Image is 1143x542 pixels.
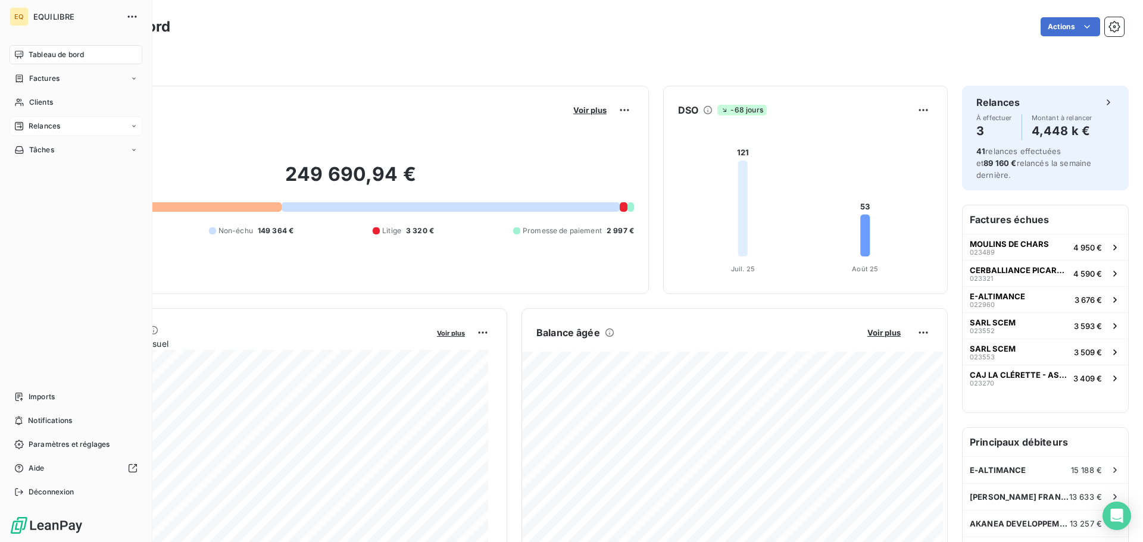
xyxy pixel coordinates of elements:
[963,365,1128,391] button: CAJ LA CLÉRETTE - ASSOCIATION PAPILLONS0232703 409 €
[1070,519,1102,528] span: 13 257 €
[867,328,901,337] span: Voir plus
[573,105,607,115] span: Voir plus
[10,435,142,454] a: Paramètres et réglages
[28,415,72,426] span: Notifications
[437,329,465,337] span: Voir plus
[29,145,54,155] span: Tâches
[1073,243,1102,252] span: 4 950 €
[864,327,904,338] button: Voir plus
[1071,465,1102,475] span: 15 188 €
[970,249,995,256] span: 023489
[976,146,985,156] span: 41
[963,339,1128,365] button: SARL SCEM0235533 509 €
[963,234,1128,260] button: MOULINS DE CHARS0234894 950 €
[970,353,995,361] span: 023553
[678,103,698,117] h6: DSO
[10,387,142,406] a: Imports
[970,318,1016,327] span: SARL SCEM
[970,327,995,334] span: 023552
[29,463,45,474] span: Aide
[970,519,1070,528] span: AKANEA DEVELOPPEMENT
[976,114,1012,121] span: À effectuer
[433,327,469,338] button: Voir plus
[1103,502,1131,530] div: Open Intercom Messenger
[382,225,401,236] span: Litige
[963,312,1128,339] button: SARL SCEM0235523 593 €
[29,121,60,131] span: Relances
[963,205,1128,234] h6: Factures échues
[970,492,1069,502] span: [PERSON_NAME] FRANCE SAFETY ASSESSMENT
[1073,269,1102,278] span: 4 590 €
[29,73,60,84] span: Factures
[29,97,53,108] span: Clients
[67,162,634,198] h2: 249 690,94 €
[970,292,1025,301] span: E-ALTIMANCE
[10,516,83,535] img: Logo LeanPay
[970,301,995,308] span: 022960
[10,69,142,88] a: Factures
[29,439,110,450] span: Paramètres et réglages
[1069,492,1102,502] span: 13 633 €
[963,286,1128,312] button: E-ALTIMANCE0229603 676 €
[33,12,119,21] span: EQUILIBRE
[10,45,142,64] a: Tableau de bord
[976,121,1012,140] h4: 3
[970,239,1049,249] span: MOULINS DE CHARS
[607,225,634,236] span: 2 997 €
[1074,347,1102,357] span: 3 509 €
[67,337,429,350] span: Chiffre d'affaires mensuel
[1073,374,1102,383] span: 3 409 €
[852,265,878,273] tspan: Août 25
[963,428,1128,456] h6: Principaux débiteurs
[10,7,29,26] div: EQ
[1041,17,1100,36] button: Actions
[983,158,1016,168] span: 89 160 €
[970,265,1069,275] span: CERBALLIANCE PICARDIE
[29,391,55,402] span: Imports
[1032,121,1092,140] h4: 4,448 k €
[976,146,1091,180] span: relances effectuées et relancés la semaine dernière.
[1032,114,1092,121] span: Montant à relancer
[731,265,755,273] tspan: Juil. 25
[10,93,142,112] a: Clients
[963,260,1128,286] button: CERBALLIANCE PICARDIE0233214 590 €
[29,487,74,497] span: Déconnexion
[523,225,602,236] span: Promesse de paiement
[970,465,1026,475] span: E-ALTIMANCE
[258,225,293,236] span: 149 364 €
[536,325,600,340] h6: Balance âgée
[970,344,1016,353] span: SARL SCEM
[717,105,766,115] span: -68 jours
[10,140,142,159] a: Tâches
[1075,295,1102,305] span: 3 676 €
[10,117,142,136] a: Relances
[970,380,994,387] span: 023270
[1074,321,1102,331] span: 3 593 €
[218,225,253,236] span: Non-échu
[970,370,1069,380] span: CAJ LA CLÉRETTE - ASSOCIATION PAPILLONS
[970,275,993,282] span: 023321
[29,49,84,60] span: Tableau de bord
[406,225,434,236] span: 3 320 €
[976,95,1020,109] h6: Relances
[10,459,142,478] a: Aide
[570,105,610,115] button: Voir plus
